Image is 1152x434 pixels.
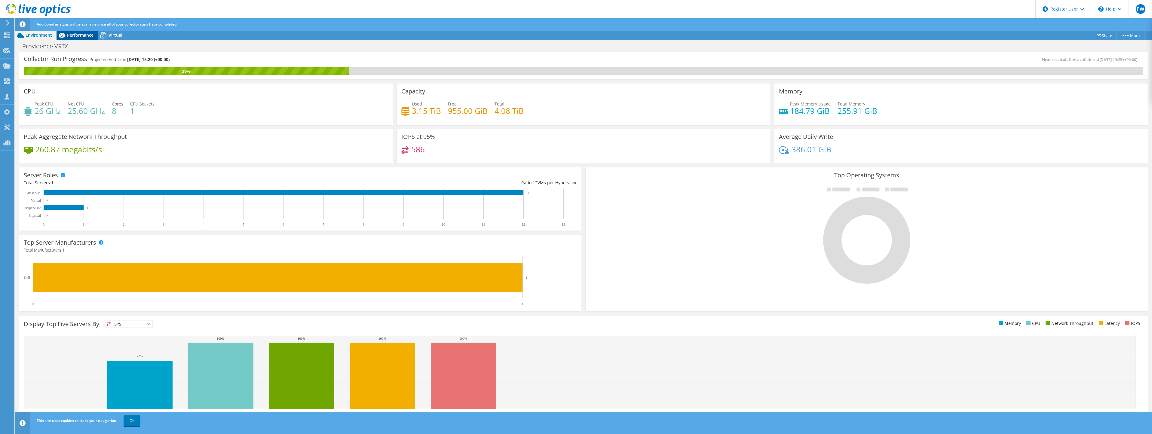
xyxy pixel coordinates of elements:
[35,101,53,107] span: Peak CPU
[283,222,284,227] text: 6
[1025,320,1040,327] li: CPU
[448,108,488,114] h4: 955.00 GiB
[90,56,170,63] h4: Projected End Time:
[525,276,527,279] text: 1
[130,101,155,107] span: CPU Sockets
[403,222,404,227] text: 9
[112,108,123,114] h4: 8
[838,108,877,114] h4: 255.91 GiB
[31,198,41,203] text: Virtual
[792,146,831,153] h4: 386.01 GiB
[779,133,833,140] h3: Average Daily Write
[1044,320,1093,327] li: Network Throughput
[378,337,386,340] text: 100%
[448,101,457,107] span: Free
[526,191,529,194] text: 12
[130,108,155,114] h4: 1
[83,222,84,227] text: 1
[37,22,177,27] span: Additional analysis will be available once all of your collector runs have completed.
[37,418,117,423] span: This site uses cookies to track your navigation.
[1124,320,1140,327] li: IOPS
[43,222,44,227] text: 0
[1136,4,1145,14] span: PW
[495,101,504,107] span: Total
[62,247,65,253] span: 1
[790,101,831,107] span: Peak Memory Usage
[123,222,124,227] text: 2
[1098,6,1104,12] svg: \n
[137,354,143,358] text: 72%
[1042,57,1140,62] span: Next recalculation available at
[779,88,802,95] h3: Memory
[790,108,831,114] h4: 184.79 GiB
[68,101,84,107] span: Net CPU
[562,222,565,227] text: 13
[26,32,52,38] span: Environment
[24,88,36,95] h3: CPU
[495,108,524,114] h4: 4.08 TiB
[24,68,349,75] div: 29%
[24,179,300,186] div: Total Servers:
[323,222,324,227] text: 7
[997,320,1021,327] li: Memory
[300,179,577,186] div: Ratio: VMs per Hypervisor
[217,337,225,340] text: 100%
[363,222,364,227] text: 8
[163,222,164,227] text: 3
[24,172,58,179] h3: Server Roles
[401,88,425,95] h3: Capacity
[35,146,102,153] h4: 260.87 megabits/s
[127,57,170,62] span: [DATE] 15:20 (+00:00)
[522,222,525,227] text: 12
[522,302,523,306] text: 1
[298,337,305,340] text: 100%
[20,43,77,50] h1: Providence VRTX
[401,133,435,140] h3: IOPS at 95%
[35,108,61,114] h4: 26 GHz
[105,320,152,328] span: IOPS
[412,108,441,114] h4: 3.15 TiB
[533,180,538,185] span: 12
[109,32,122,38] span: Virtual
[24,239,96,246] h3: Top Server Manufacturers
[442,222,445,227] text: 10
[51,180,54,185] span: 1
[590,172,1143,179] h3: Top Operating Systems
[24,133,127,140] h3: Peak Aggregate Network Throughput
[47,214,48,217] text: 0
[25,206,41,210] text: Hypervisor
[24,247,577,253] h4: Total Manufacturers:
[482,222,485,227] text: 11
[412,101,422,107] span: Used
[1097,320,1120,327] li: Latency
[26,191,41,195] text: Guest VM
[112,101,123,107] span: Cores
[203,222,204,227] text: 4
[1092,31,1117,40] a: Share
[838,101,865,107] span: Total Memory
[1117,31,1144,40] a: More
[411,146,425,153] h4: 586
[87,206,88,209] text: 1
[124,415,140,426] a: OK
[32,302,34,306] text: 0
[29,213,41,218] text: Physical
[459,337,467,340] text: 100%
[243,222,244,227] text: 5
[24,276,30,280] text: Dell
[68,108,105,114] h4: 25.60 GHz
[1099,57,1137,62] span: [DATE] 19:25 (+00:00)
[67,32,93,38] span: Performance
[47,199,48,202] text: 0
